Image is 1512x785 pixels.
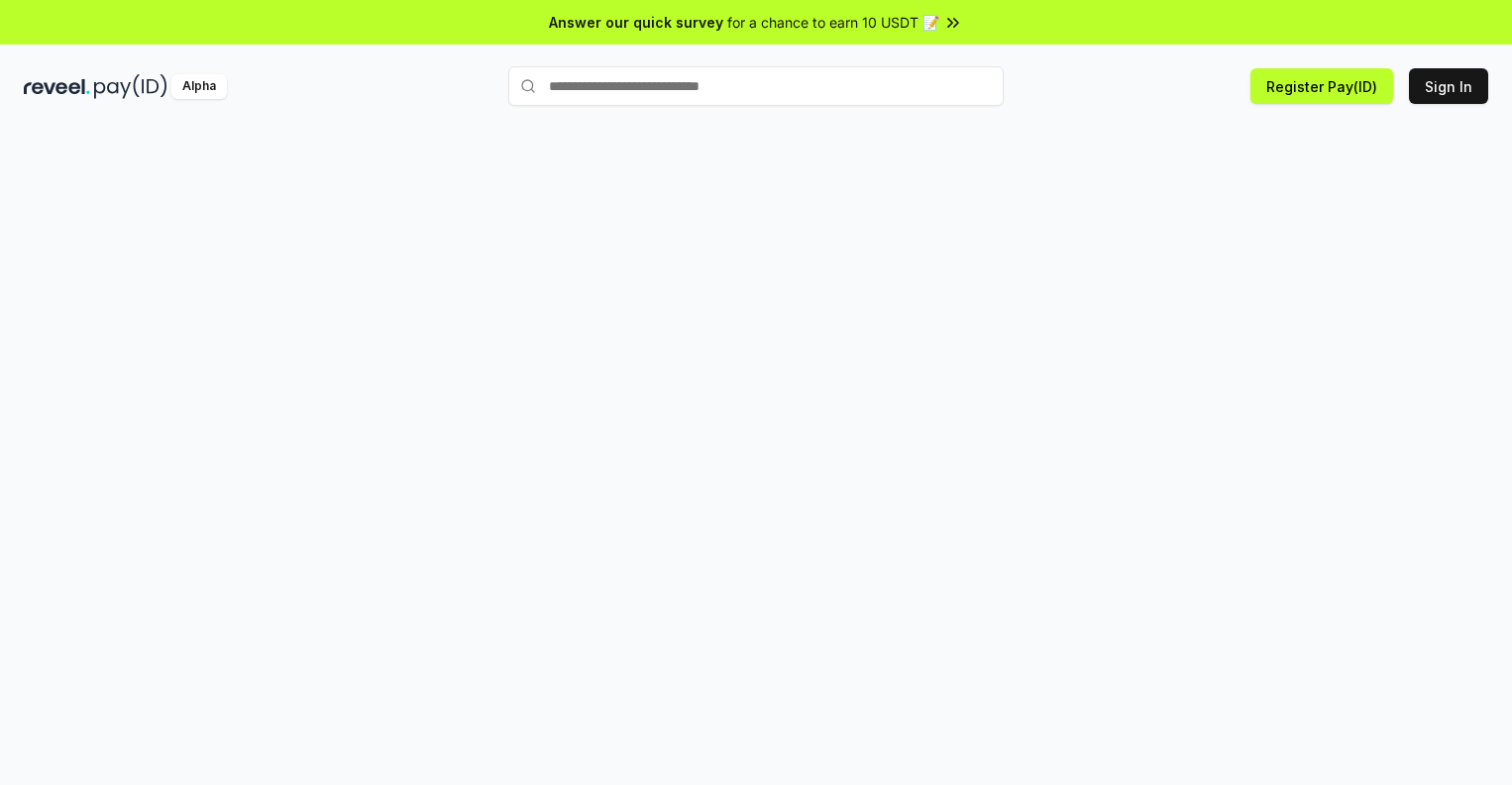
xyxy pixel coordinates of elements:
[1250,68,1393,104] button: Register Pay(ID)
[1409,68,1488,104] button: Sign In
[727,12,939,33] span: for a chance to earn 10 USDT 📝
[94,74,167,99] img: pay_id
[24,74,90,99] img: reveel_dark
[549,12,723,33] span: Answer our quick survey
[171,74,227,99] div: Alpha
